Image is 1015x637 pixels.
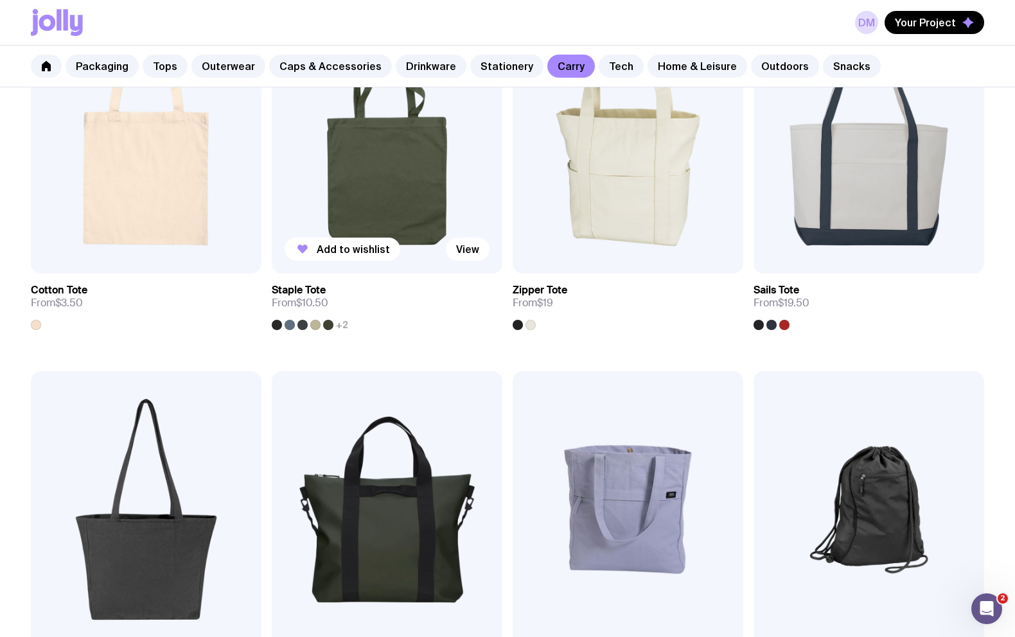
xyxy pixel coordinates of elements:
[513,297,553,310] span: From
[513,274,743,330] a: Zipper ToteFrom$19
[547,55,595,78] a: Carry
[296,296,328,310] span: $10.50
[66,55,139,78] a: Packaging
[998,593,1008,604] span: 2
[599,55,644,78] a: Tech
[537,296,553,310] span: $19
[55,296,83,310] span: $3.50
[778,296,809,310] span: $19.50
[272,274,502,330] a: Staple ToteFrom$10.50+2
[513,284,567,297] h3: Zipper Tote
[269,55,392,78] a: Caps & Accessories
[31,284,87,297] h3: Cotton Tote
[470,55,543,78] a: Stationery
[336,320,348,330] span: +2
[855,11,878,34] a: DM
[272,284,326,297] h3: Staple Tote
[31,297,83,310] span: From
[191,55,265,78] a: Outerwear
[446,238,490,261] a: View
[396,55,466,78] a: Drinkware
[31,274,261,330] a: Cotton ToteFrom$3.50
[895,16,956,29] span: Your Project
[754,284,799,297] h3: Sails Tote
[285,238,400,261] button: Add to wishlist
[754,297,809,310] span: From
[317,243,390,256] span: Add to wishlist
[823,55,881,78] a: Snacks
[143,55,188,78] a: Tops
[754,274,984,330] a: Sails ToteFrom$19.50
[971,593,1002,624] iframe: Intercom live chat
[648,55,747,78] a: Home & Leisure
[885,11,984,34] button: Your Project
[751,55,819,78] a: Outdoors
[272,297,328,310] span: From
